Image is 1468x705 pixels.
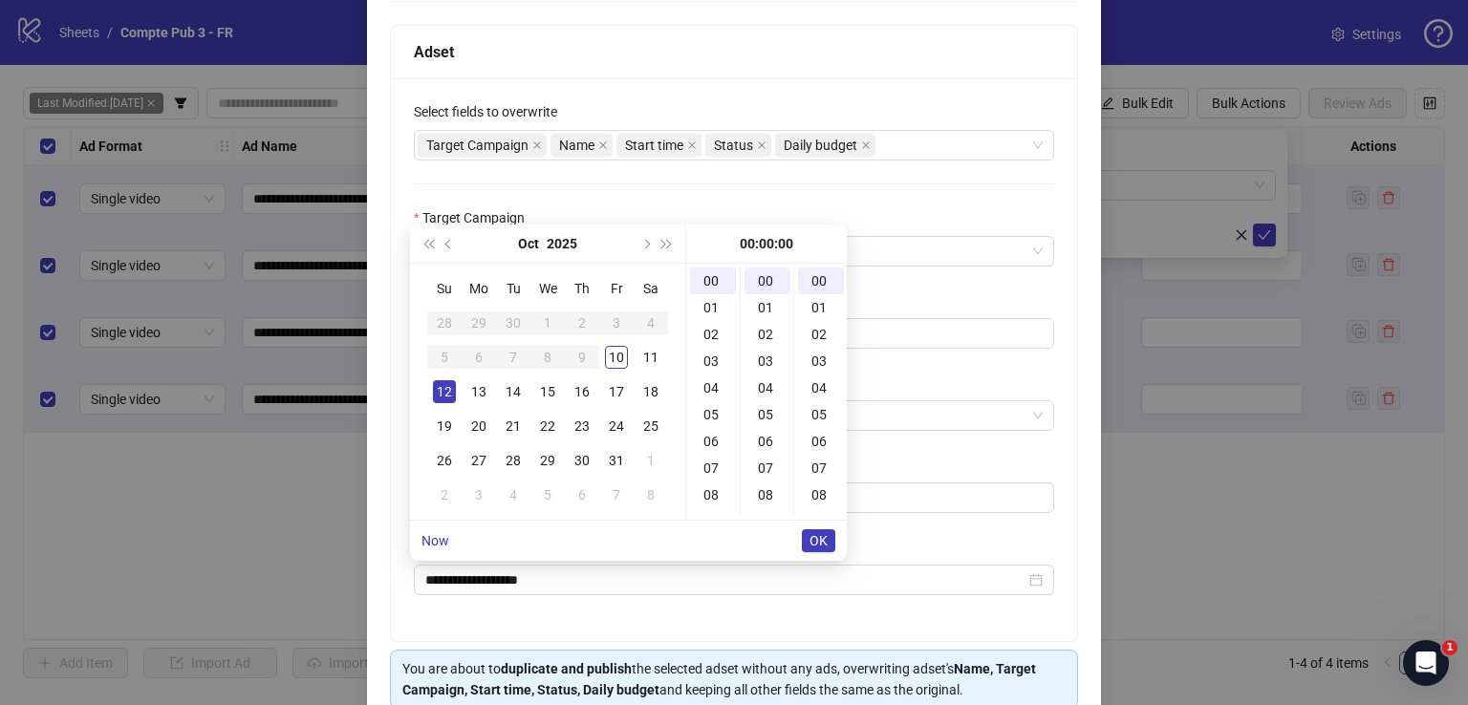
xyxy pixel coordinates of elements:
[439,224,460,263] button: Previous month (PageUp)
[690,294,736,321] div: 01
[427,306,462,340] td: 2025-09-28
[565,478,599,512] td: 2025-11-06
[532,140,542,150] span: close
[634,374,668,409] td: 2025-10-18
[426,135,529,156] span: Target Campaign
[605,415,628,438] div: 24
[425,569,1025,590] input: Start time
[605,449,628,472] div: 31
[571,415,594,438] div: 23
[605,346,628,369] div: 10
[634,409,668,443] td: 2025-10-25
[502,449,525,472] div: 28
[502,346,525,369] div: 7
[565,409,599,443] td: 2025-10-23
[530,374,565,409] td: 2025-10-15
[634,306,668,340] td: 2025-10-04
[467,311,490,334] div: 29
[625,135,683,156] span: Start time
[599,478,634,512] td: 2025-11-07
[502,483,525,506] div: 4
[802,529,835,552] button: OK
[536,346,559,369] div: 8
[433,449,456,472] div: 26
[1403,640,1449,686] iframe: Intercom live chat
[402,658,1066,700] div: You are about to the selected adset without any ads, overwriting adset's and keeping all other fi...
[565,306,599,340] td: 2025-10-02
[571,380,594,403] div: 16
[639,483,662,506] div: 8
[745,428,790,455] div: 06
[462,271,496,306] th: Mo
[496,306,530,340] td: 2025-09-30
[414,101,570,122] label: Select fields to overwrite
[745,321,790,348] div: 02
[745,455,790,481] div: 07
[433,483,456,506] div: 2
[518,224,539,263] button: Choose a month
[599,340,634,374] td: 2025-10-10
[530,478,565,512] td: 2025-11-05
[565,340,599,374] td: 2025-10-09
[496,409,530,443] td: 2025-10-21
[550,134,613,157] span: Name
[687,140,697,150] span: close
[502,311,525,334] div: 30
[599,374,634,409] td: 2025-10-17
[462,478,496,512] td: 2025-11-03
[798,267,844,294] div: 00
[605,380,628,403] div: 17
[530,306,565,340] td: 2025-10-01
[810,533,828,548] span: OK
[690,401,736,428] div: 05
[605,483,628,506] div: 7
[639,380,662,403] div: 18
[745,294,790,321] div: 01
[745,508,790,535] div: 09
[690,374,736,401] div: 04
[571,346,594,369] div: 9
[414,207,537,228] label: Target Campaign
[462,409,496,443] td: 2025-10-20
[690,455,736,481] div: 07
[496,478,530,512] td: 2025-11-04
[690,267,736,294] div: 00
[599,306,634,340] td: 2025-10-03
[798,508,844,535] div: 09
[605,311,628,334] div: 3
[427,478,462,512] td: 2025-11-02
[530,409,565,443] td: 2025-10-22
[427,443,462,478] td: 2025-10-26
[757,140,766,150] span: close
[599,443,634,478] td: 2025-10-31
[536,380,559,403] div: 15
[467,483,490,506] div: 3
[571,449,594,472] div: 30
[496,443,530,478] td: 2025-10-28
[433,346,456,369] div: 5
[657,224,678,263] button: Next year (Control + right)
[1442,640,1457,655] span: 1
[427,340,462,374] td: 2025-10-05
[745,481,790,508] div: 08
[705,134,771,157] span: Status
[565,374,599,409] td: 2025-10-16
[690,508,736,535] div: 09
[536,415,559,438] div: 22
[467,415,490,438] div: 20
[559,135,594,156] span: Name
[639,449,662,472] div: 1
[502,380,525,403] div: 14
[690,481,736,508] div: 08
[598,140,608,150] span: close
[418,224,439,263] button: Last year (Control + left)
[496,340,530,374] td: 2025-10-07
[798,481,844,508] div: 08
[433,380,456,403] div: 12
[714,135,753,156] span: Status
[745,348,790,374] div: 03
[599,409,634,443] td: 2025-10-24
[418,134,547,157] span: Target Campaign
[496,374,530,409] td: 2025-10-14
[462,443,496,478] td: 2025-10-27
